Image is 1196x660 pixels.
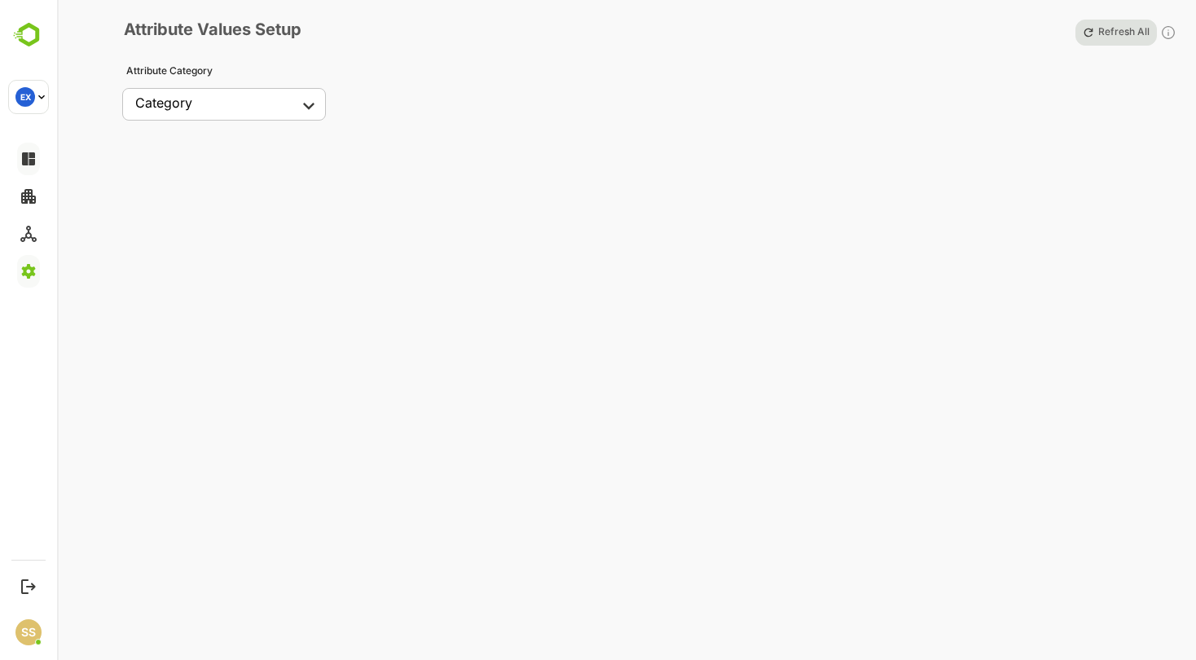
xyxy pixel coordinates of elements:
[1160,20,1176,45] div: Click to refresh values for all attributes in the selected attribute category
[17,575,39,597] button: Logout
[135,95,192,111] div: Category
[15,87,35,107] div: EX
[8,20,50,51] img: BambooboxLogoMark.f1c84d78b4c51b1a7b5f700c9845e183.svg
[122,88,326,121] div: ​
[15,619,42,645] div: SS
[126,65,352,77] p: Attribute Category
[116,20,301,46] p: Attribute Values Setup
